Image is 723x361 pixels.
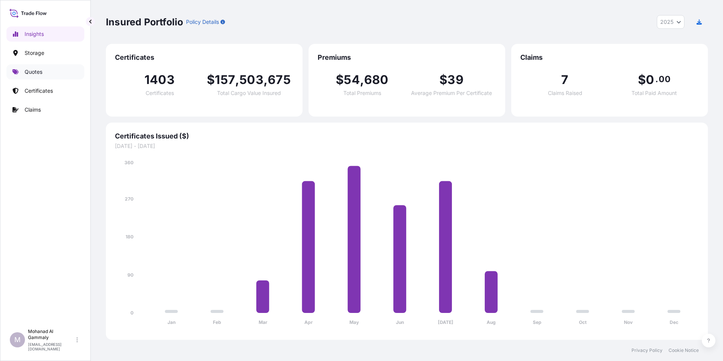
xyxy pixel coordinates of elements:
p: Mohanad Al Gammaly [28,328,75,341]
span: M [14,336,20,344]
tspan: 180 [126,234,133,240]
p: Quotes [25,68,42,76]
a: Certificates [6,83,84,98]
button: Year Selector [657,15,684,29]
tspan: Nov [624,319,633,325]
span: . [655,76,658,82]
p: Claims [25,106,41,114]
a: Privacy Policy [631,347,662,353]
tspan: Aug [487,319,496,325]
a: Claims [6,102,84,117]
span: 680 [364,74,389,86]
p: Insured Portfolio [106,16,183,28]
span: , [360,74,364,86]
span: Certificates Issued ($) [115,132,699,141]
span: , [264,74,268,86]
span: $ [207,74,215,86]
tspan: Dec [670,319,678,325]
tspan: Apr [304,319,313,325]
tspan: 360 [124,160,133,165]
tspan: Sep [533,319,541,325]
span: Premiums [318,53,496,62]
tspan: Jan [168,319,175,325]
span: Certificates [146,90,174,96]
span: Total Cargo Value Insured [217,90,281,96]
span: Total Paid Amount [631,90,677,96]
p: Storage [25,49,44,57]
span: $ [638,74,646,86]
span: 54 [344,74,360,86]
tspan: Jun [396,319,404,325]
span: 157 [215,74,235,86]
span: 675 [268,74,291,86]
tspan: 0 [130,310,133,316]
span: $ [439,74,447,86]
a: Quotes [6,64,84,79]
tspan: 90 [127,272,133,278]
span: $ [336,74,344,86]
span: Total Premiums [343,90,381,96]
a: Insights [6,26,84,42]
span: 00 [659,76,670,82]
span: 503 [239,74,264,86]
span: Claims [520,53,699,62]
span: Average Premium Per Certificate [411,90,492,96]
tspan: Feb [213,319,221,325]
span: 2025 [660,18,673,26]
a: Storage [6,45,84,61]
p: Policy Details [186,18,219,26]
span: 39 [447,74,463,86]
tspan: Oct [579,319,587,325]
tspan: Mar [259,319,267,325]
span: 0 [646,74,654,86]
span: , [235,74,239,86]
p: Insights [25,30,44,38]
span: [DATE] - [DATE] [115,142,699,150]
a: Cookie Notice [669,347,699,353]
tspan: [DATE] [438,319,453,325]
span: Claims Raised [548,90,582,96]
span: 1403 [144,74,175,86]
span: Certificates [115,53,293,62]
p: [EMAIL_ADDRESS][DOMAIN_NAME] [28,342,75,351]
tspan: May [349,319,359,325]
p: Certificates [25,87,53,95]
tspan: 270 [125,196,133,202]
span: 7 [561,74,568,86]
